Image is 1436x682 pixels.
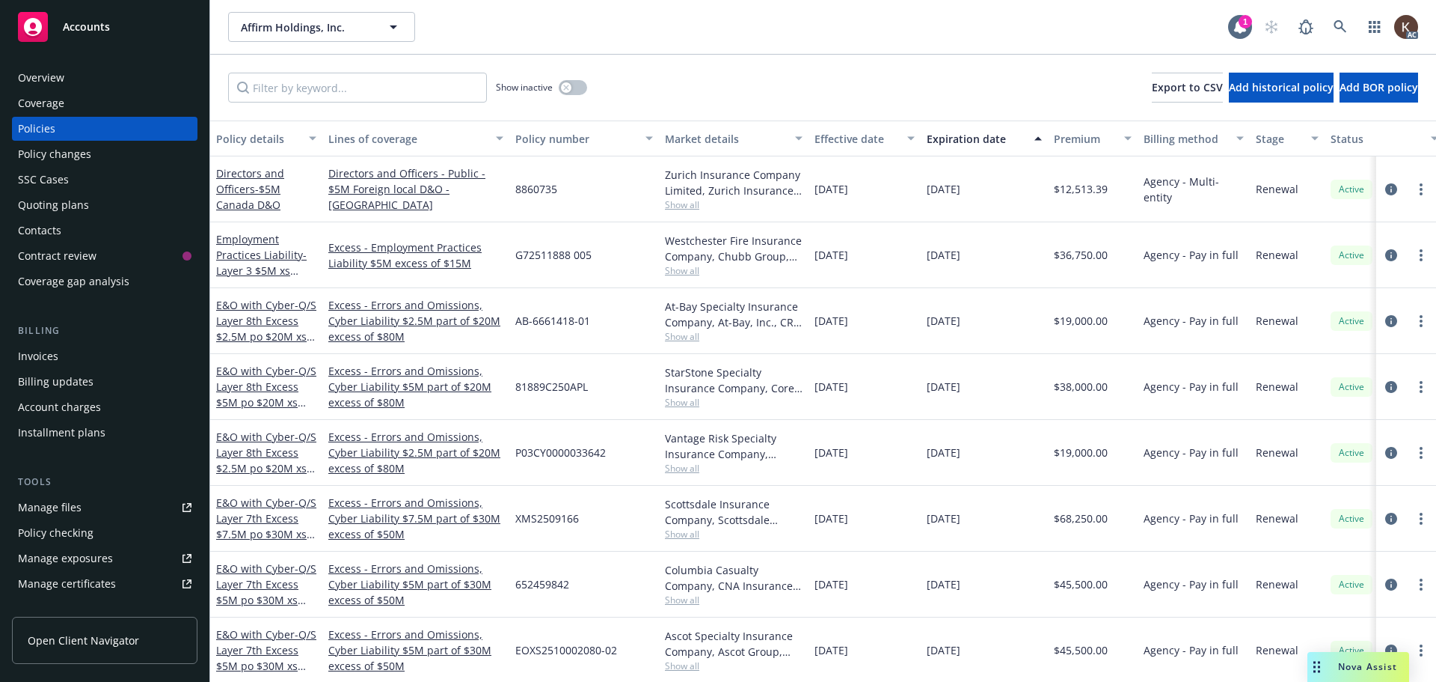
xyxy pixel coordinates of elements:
button: Expiration date [921,121,1048,156]
span: [DATE] [927,181,960,197]
div: Coverage gap analysis [18,270,129,293]
div: Overview [18,66,64,90]
span: Active [1337,249,1366,262]
span: $68,250.00 [1054,511,1108,526]
span: Agency - Pay in full [1144,642,1239,658]
button: Market details [659,121,808,156]
span: Accounts [63,21,110,33]
span: $45,500.00 [1054,576,1108,592]
a: Switch app [1360,12,1390,42]
span: Renewal [1256,247,1298,263]
span: Active [1337,380,1366,394]
a: Installment plans [12,421,197,445]
div: Manage certificates [18,572,116,596]
a: Coverage gap analysis [12,270,197,293]
div: Policies [18,117,55,141]
a: Contract review [12,244,197,268]
span: [DATE] [814,181,848,197]
span: P03CY0000033642 [515,445,606,460]
a: Manage files [12,496,197,520]
div: Installment plans [18,421,105,445]
a: E&O with Cyber [216,364,316,425]
span: Renewal [1256,379,1298,395]
span: $36,750.00 [1054,247,1108,263]
a: circleInformation [1382,510,1400,528]
div: Contract review [18,244,96,268]
span: EOXS2510002080-02 [515,642,617,658]
div: Account charges [18,395,101,419]
span: Affirm Holdings, Inc. [241,19,370,35]
span: Show inactive [496,81,553,94]
a: Search [1325,12,1355,42]
a: more [1412,576,1430,594]
button: Policy details [210,121,322,156]
span: Active [1337,512,1366,526]
a: Excess - Errors and Omissions, Cyber Liability $2.5M part of $20M excess of $80M [328,297,503,344]
a: Excess - Errors and Omissions, Cyber Liability $5M part of $30M excess of $50M [328,627,503,674]
a: more [1412,180,1430,198]
span: [DATE] [814,379,848,395]
a: more [1412,312,1430,330]
span: $19,000.00 [1054,445,1108,460]
button: Premium [1048,121,1138,156]
button: Effective date [808,121,921,156]
span: Show all [665,396,803,409]
a: Coverage [12,91,197,115]
span: Agency - Pay in full [1144,445,1239,460]
div: SSC Cases [18,168,69,192]
span: [DATE] [927,576,960,592]
span: 81889C250APL [515,379,588,395]
a: more [1412,444,1430,462]
a: circleInformation [1382,444,1400,462]
a: Employment Practices Liability [216,232,307,293]
div: Expiration date [927,131,1025,147]
input: Filter by keyword... [228,73,487,103]
div: Stage [1256,131,1302,147]
a: Invoices [12,344,197,368]
span: Show all [665,528,803,541]
span: [DATE] [927,642,960,658]
a: Policy changes [12,142,197,166]
div: Manage files [18,496,82,520]
a: Contacts [12,219,197,243]
div: Billing updates [18,370,93,394]
span: Show all [665,462,803,475]
button: Billing method [1138,121,1250,156]
span: [DATE] [927,445,960,460]
div: Billing [12,323,197,338]
div: Ascot Specialty Insurance Company, Ascot Group, CRC Group [665,628,803,660]
span: Show all [665,330,803,343]
div: Status [1331,131,1422,147]
a: circleInformation [1382,642,1400,660]
span: 8860735 [515,181,557,197]
div: Policy details [216,131,300,147]
span: Agency - Pay in full [1144,511,1239,526]
span: Open Client Navigator [28,633,139,648]
a: Excess - Employment Practices Liability $5M excess of $15M [328,240,503,271]
span: G72511888 005 [515,247,592,263]
a: Overview [12,66,197,90]
a: Excess - Errors and Omissions, Cyber Liability $7.5M part of $30M excess of $50M [328,495,503,542]
div: Scottsdale Insurance Company, Scottsdale Insurance Company (Nationwide), CRC Group [665,496,803,528]
button: Add BOR policy [1340,73,1418,103]
div: 1 [1239,15,1252,28]
a: Policy checking [12,521,197,545]
div: Invoices [18,344,58,368]
span: Agency - Multi-entity [1144,174,1244,205]
a: more [1412,642,1430,660]
div: Manage claims [18,597,93,621]
div: Premium [1054,131,1115,147]
a: SSC Cases [12,168,197,192]
div: Vantage Risk Specialty Insurance Company, Vantage Risk [665,430,803,462]
a: circleInformation [1382,246,1400,264]
span: Active [1337,578,1366,591]
img: photo [1394,15,1418,39]
span: [DATE] [927,313,960,329]
a: more [1412,246,1430,264]
div: Coverage [18,91,64,115]
span: Renewal [1256,576,1298,592]
div: Market details [665,131,786,147]
button: Nova Assist [1307,652,1409,682]
div: Policy number [515,131,636,147]
a: Directors and Officers - Public - $5M Foreign local D&O - [GEOGRAPHIC_DATA] [328,165,503,213]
